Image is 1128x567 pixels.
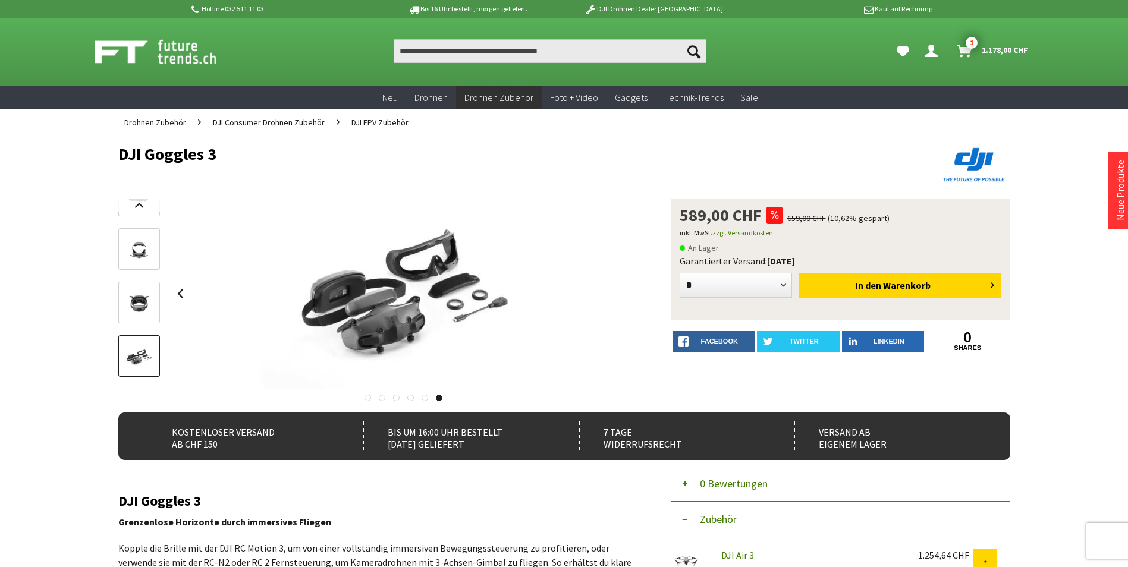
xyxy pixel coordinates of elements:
p: DJI Drohnen Dealer [GEOGRAPHIC_DATA] [561,2,746,16]
span: DJI Consumer Drohnen Zubehör [213,117,325,128]
a: Technik-Trends [656,86,732,110]
button: Suchen [681,39,706,63]
a: Drohnen [406,86,456,110]
span: DJI FPV Zubehör [351,117,409,128]
a: twitter [757,331,840,352]
a: DJI FPV Zubehör [345,109,414,136]
a: shares [926,344,1009,352]
span: Sale [740,92,758,103]
a: Warenkorb [952,39,1034,63]
div: 1.254,64 CHF [918,549,973,561]
a: Gadgets [607,86,656,110]
span: An Lager [680,241,719,255]
a: Sale [732,86,766,110]
a: Neu [374,86,406,110]
a: Neue Produkte [1114,160,1126,220]
div: Bis um 16:00 Uhr bestellt [DATE] geliefert [363,421,553,451]
h1: DJI Goggles 3 [118,145,832,163]
img: DJI [939,145,1010,184]
span: Neu [382,92,398,103]
a: facebook [673,331,755,352]
p: inkl. MwSt. [680,226,1002,240]
span: 1.178,00 CHF [982,40,1028,59]
h2: DJI Goggles 3 [118,493,636,509]
span: Drohnen Zubehör [124,117,186,128]
img: Shop Futuretrends - zur Startseite wechseln [95,37,243,67]
a: Foto + Video [542,86,607,110]
p: Kauf auf Rechnung [747,2,932,16]
a: LinkedIn [842,331,925,352]
b: [DATE] [767,255,795,267]
span: 589,00 CHF [680,207,762,223]
a: Drohnen Zubehör [456,86,542,110]
span: Warenkorb [883,279,931,291]
button: Zubehör [671,502,1010,537]
a: DJI Consumer Drohnen Zubehör [207,109,331,136]
a: Meine Favoriten [891,39,915,63]
span: Drohnen Zubehör [464,92,533,103]
p: Hotline 032 511 11 03 [190,2,375,16]
span: twitter [790,338,819,345]
div: Kostenloser Versand ab CHF 150 [148,421,338,451]
span: Technik-Trends [664,92,724,103]
span: Drohnen [414,92,448,103]
button: In den Warenkorb [799,273,1001,298]
span: (10,62% gespart) [828,213,890,223]
span: Gadgets [615,92,648,103]
a: zzgl. Versandkosten [712,228,773,237]
a: DJI Air 3 [721,549,754,561]
a: Drohnen Zubehör [118,109,192,136]
button: 0 Bewertungen [671,466,1010,502]
span: 659,00 CHF [787,213,826,223]
a: Dein Konto [920,39,947,63]
div: 7 Tage Widerrufsrecht [579,421,769,451]
div: Garantierter Versand: [680,255,1002,267]
span: In den [855,279,881,291]
span: 1 [966,37,978,49]
span: Foto + Video [550,92,598,103]
a: 0 [926,331,1009,344]
span: LinkedIn [874,338,904,345]
div: Versand ab eigenem Lager [794,421,984,451]
strong: Grenzenlose Horizonte durch immersives Fliegen [118,516,331,528]
span: facebook [701,338,738,345]
p: Bis 16 Uhr bestellt, morgen geliefert. [375,2,561,16]
input: Produkt, Marke, Kategorie, EAN, Artikelnummer… [394,39,706,63]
